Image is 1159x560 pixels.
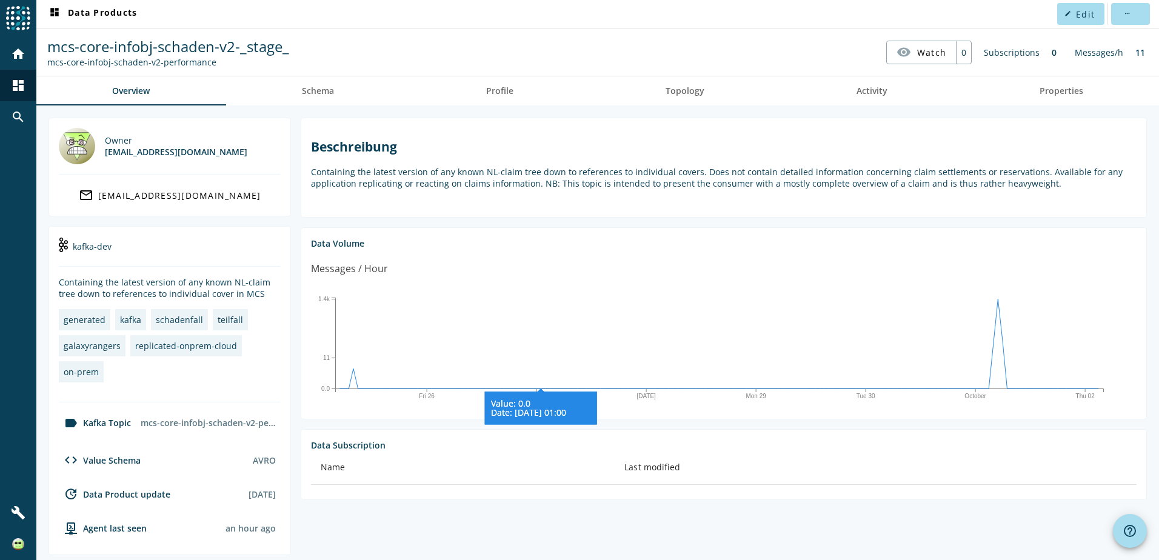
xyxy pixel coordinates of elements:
div: mcs-core-infobj-schaden-v2-performance [136,412,281,433]
text: 11 [323,355,330,361]
span: Activity [857,87,887,95]
mat-icon: search [11,110,25,124]
div: galaxyrangers [64,340,121,352]
mat-icon: help_outline [1123,524,1137,538]
text: Tue 30 [857,393,875,399]
div: teilfall [218,314,243,325]
tspan: Date: [DATE] 01:00 [491,407,566,418]
text: Thu 02 [1076,393,1095,399]
mat-icon: dashboard [47,7,62,21]
mat-icon: update [64,487,78,501]
text: Mon 29 [746,393,766,399]
div: 11 [1129,41,1151,64]
div: schadenfall [156,314,203,325]
span: Edit [1076,8,1095,20]
button: Watch [887,41,956,63]
img: kafka-dev [59,238,68,252]
div: Agents typically reports every 15min to 1h [225,522,276,534]
mat-icon: visibility [897,45,911,59]
span: mcs-core-infobj-schaden-v2-_stage_ [47,36,289,56]
text: 1.4k [318,296,330,302]
div: [EMAIL_ADDRESS][DOMAIN_NAME] [98,190,261,201]
div: kafka-dev [59,236,281,267]
text: Fri 26 [419,393,435,399]
mat-icon: code [64,453,78,467]
div: agent-env-test [59,521,147,535]
div: Kafka Topic [59,416,131,430]
div: on-prem [64,366,99,378]
a: [EMAIL_ADDRESS][DOMAIN_NAME] [59,184,281,206]
mat-icon: dashboard [11,78,25,93]
span: Data Products [47,7,137,21]
span: Schema [302,87,334,95]
div: [EMAIL_ADDRESS][DOMAIN_NAME] [105,146,247,158]
img: 8ed1b500aa7f3b22211e874aaf9d1e0e [12,538,24,550]
span: Watch [917,42,946,63]
div: Data Subscription [311,439,1137,451]
div: Kafka Topic: mcs-core-infobj-schaden-v2-performance [47,56,289,68]
div: Data Volume [311,238,1137,249]
h2: Beschreibung [311,138,1137,155]
div: 0 [956,41,971,64]
img: spoud-logo.svg [6,6,30,30]
p: Containing the latest version of any known NL-claim tree down to references to individual covers.... [311,166,1137,189]
div: Owner [105,135,247,146]
div: [DATE] [249,488,276,500]
div: replicated-onprem-cloud [135,340,237,352]
text: 0.0 [321,385,330,392]
div: Value Schema [59,453,141,467]
div: 0 [1046,41,1063,64]
th: Name [311,451,615,485]
div: generated [64,314,105,325]
text: October [964,393,986,399]
mat-icon: label [64,416,78,430]
span: Topology [666,87,704,95]
div: Messages/h [1069,41,1129,64]
mat-icon: mail_outline [79,188,93,202]
div: kafka [120,314,141,325]
img: galaxyrangers@mobi.ch [59,128,95,164]
mat-icon: home [11,47,25,61]
span: Properties [1040,87,1083,95]
mat-icon: build [11,505,25,520]
div: Messages / Hour [311,261,388,276]
th: Last modified [615,451,1137,485]
div: Subscriptions [978,41,1046,64]
mat-icon: edit [1064,10,1071,17]
mat-icon: more_horiz [1123,10,1130,17]
div: AVRO [253,455,276,466]
button: Edit [1057,3,1104,25]
div: Containing the latest version of any known NL-claim tree down to references to individual cover i... [59,276,281,299]
div: Data Product update [59,487,170,501]
text: [DATE] [636,393,656,399]
tspan: Value: 0.0 [491,398,530,409]
span: Overview [112,87,150,95]
button: Data Products [42,3,142,25]
span: Profile [486,87,513,95]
